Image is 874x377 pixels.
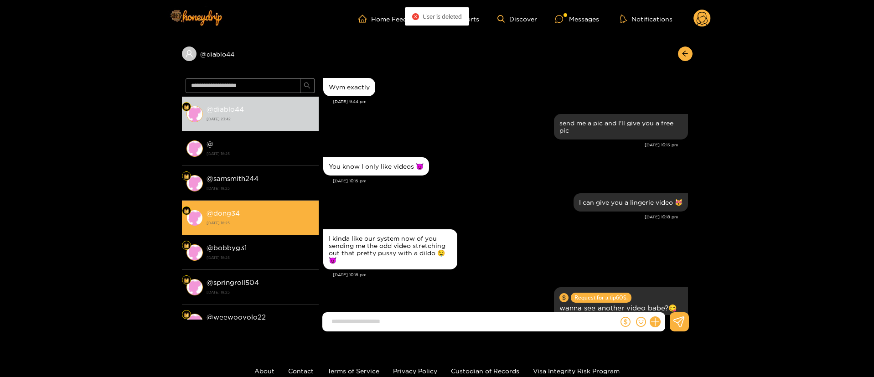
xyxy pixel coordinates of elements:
button: arrow-left [678,46,693,61]
div: [DATE] 10:13 pm [323,142,678,148]
strong: @ dong34 [207,209,240,217]
div: I can give you a lingerie video 😻 [579,199,683,206]
span: Request for a tip 60 $. [571,293,631,303]
div: Aug. 18, 11:42 pm [554,287,688,336]
img: Fan Level [184,208,189,214]
a: Custodian of Records [451,367,519,374]
a: Contact [288,367,314,374]
div: I kinda like our system now of you sending me the odd video stretching out that pretty pussy with... [329,235,452,264]
strong: [DATE] 18:25 [207,288,314,296]
span: arrow-left [682,50,688,58]
img: conversation [186,314,203,330]
img: conversation [186,175,203,191]
div: [DATE] 10:18 pm [333,272,688,278]
img: conversation [186,140,203,157]
img: Fan Level [184,243,189,248]
span: dollar-circle [559,293,569,302]
a: Discover [497,15,537,23]
button: Notifications [617,14,675,23]
strong: @ bobbyg31 [207,244,247,252]
span: dollar [621,317,631,327]
div: [DATE] 10:18 pm [323,214,678,220]
span: user [185,50,193,58]
button: dollar [619,315,632,329]
img: conversation [186,279,203,295]
div: [DATE] 9:44 pm [333,98,688,105]
strong: @ weewooyolo22 [207,313,266,321]
img: Fan Level [184,278,189,283]
strong: [DATE] 18:25 [207,150,314,158]
p: wanna see another video babe?😋😋 [559,303,683,324]
strong: [DATE] 18:25 [207,219,314,227]
strong: @ samsmith244 [207,175,259,182]
strong: [DATE] 18:25 [207,253,314,262]
div: Messages [555,14,599,24]
img: Fan Level [184,104,189,110]
strong: @ [207,140,213,148]
button: search [300,78,315,93]
strong: @ diablo44 [207,105,244,113]
a: Home Feed [358,15,407,23]
div: You know I only like videos 😈 [329,163,424,170]
div: [DATE] 10:15 pm [333,178,688,184]
img: conversation [186,244,203,261]
span: User is deleted [423,13,462,20]
div: Aug. 18, 10:18 pm [323,229,457,269]
div: Wym exactly [329,83,370,91]
div: Aug. 18, 9:44 pm [323,78,375,96]
img: conversation [186,210,203,226]
div: Aug. 18, 10:15 pm [323,157,429,176]
a: Terms of Service [327,367,379,374]
span: home [358,15,371,23]
strong: [DATE] 18:25 [207,184,314,192]
strong: [DATE] 23:42 [207,115,314,123]
img: Fan Level [184,174,189,179]
img: conversation [186,106,203,122]
a: Visa Integrity Risk Program [533,367,620,374]
div: @diablo44 [182,46,319,61]
div: Aug. 18, 10:18 pm [574,193,688,212]
span: search [304,82,310,90]
div: Aug. 18, 10:13 pm [554,114,688,139]
div: send me a pic and I'll give you a free pic [559,119,683,134]
a: About [254,367,274,374]
a: Privacy Policy [393,367,437,374]
span: close-circle [412,13,419,20]
strong: @ springroll504 [207,279,259,286]
span: smile [636,317,646,327]
img: Fan Level [184,312,189,318]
